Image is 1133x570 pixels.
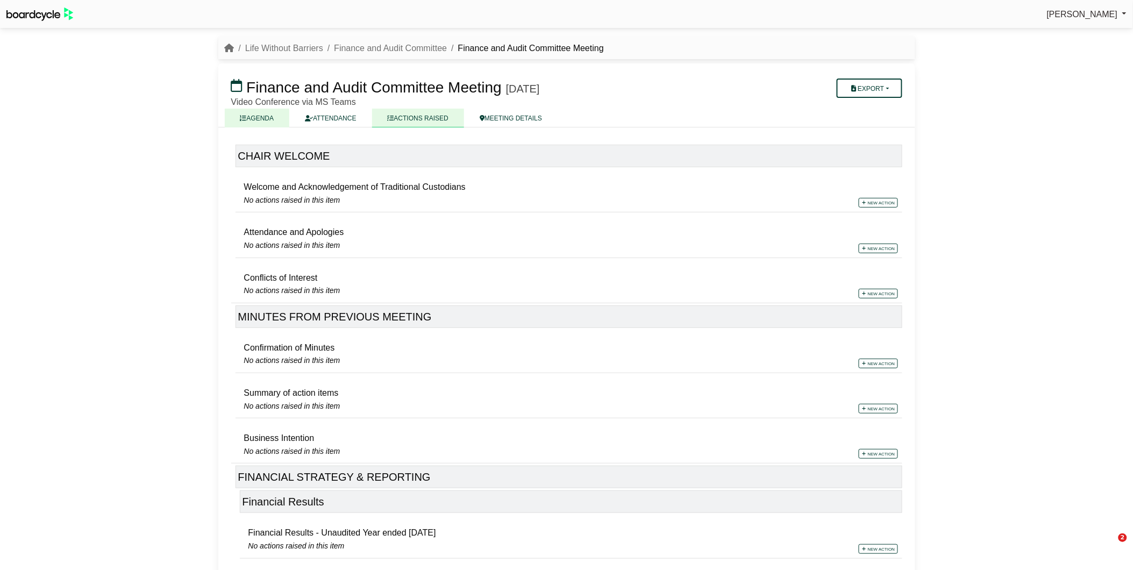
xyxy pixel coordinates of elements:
[243,496,324,508] span: Financial Results
[447,41,604,55] li: Finance and Audit Committee Meeting
[464,109,558,127] a: MEETING DETAILS
[244,227,344,237] span: Attendance and Apologies
[225,109,290,127] a: AGENDA
[372,109,464,127] a: ACTIONS RAISED
[1047,8,1127,22] a: [PERSON_NAME]
[859,289,898,298] a: New action
[289,109,372,127] a: ATTENDANCE
[225,41,604,55] nav: breadcrumb
[238,150,330,162] span: CHAIR WELCOME
[859,449,898,459] a: New action
[245,44,323,53] a: Life Without Barriers
[859,244,898,253] a: New action
[244,194,340,206] span: No actions raised in this item
[244,354,340,366] span: No actions raised in this item
[244,343,335,352] span: Confirmation of Minutes
[244,388,339,397] span: Summary of action items
[506,82,540,95] div: [DATE]
[244,239,340,251] span: No actions raised in this item
[248,540,345,552] span: No actions raised in this item
[244,284,340,296] span: No actions raised in this item
[244,445,340,457] span: No actions raised in this item
[334,44,447,53] a: Finance and Audit Committee
[859,404,898,414] a: New action
[6,8,73,21] img: BoardcycleBlackGreen-aaafeed430059cb809a45853b8cf6d952af9d84e6e89e1f1685b34bfd5cb7d64.svg
[238,311,432,323] span: MINUTES FROM PREVIOUS MEETING
[244,400,340,412] span: No actions raised in this item
[1047,10,1118,19] span: [PERSON_NAME]
[859,359,898,368] a: New action
[1096,533,1122,559] iframe: Intercom live chat
[248,528,436,537] span: Financial Results - Unaudited Year ended [DATE]
[837,79,902,98] button: Export
[1118,533,1127,542] span: 2
[238,471,431,483] span: FINANCIAL STRATEGY & REPORTING
[231,97,356,106] span: Video Conference via MS Teams
[246,79,502,96] span: Finance and Audit Committee Meeting
[859,544,898,554] a: New action
[859,198,898,208] a: New action
[244,433,315,443] span: Business Intention
[244,273,318,282] span: Conflicts of Interest
[244,182,466,191] span: Welcome and Acknowledgement of Traditional Custodians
